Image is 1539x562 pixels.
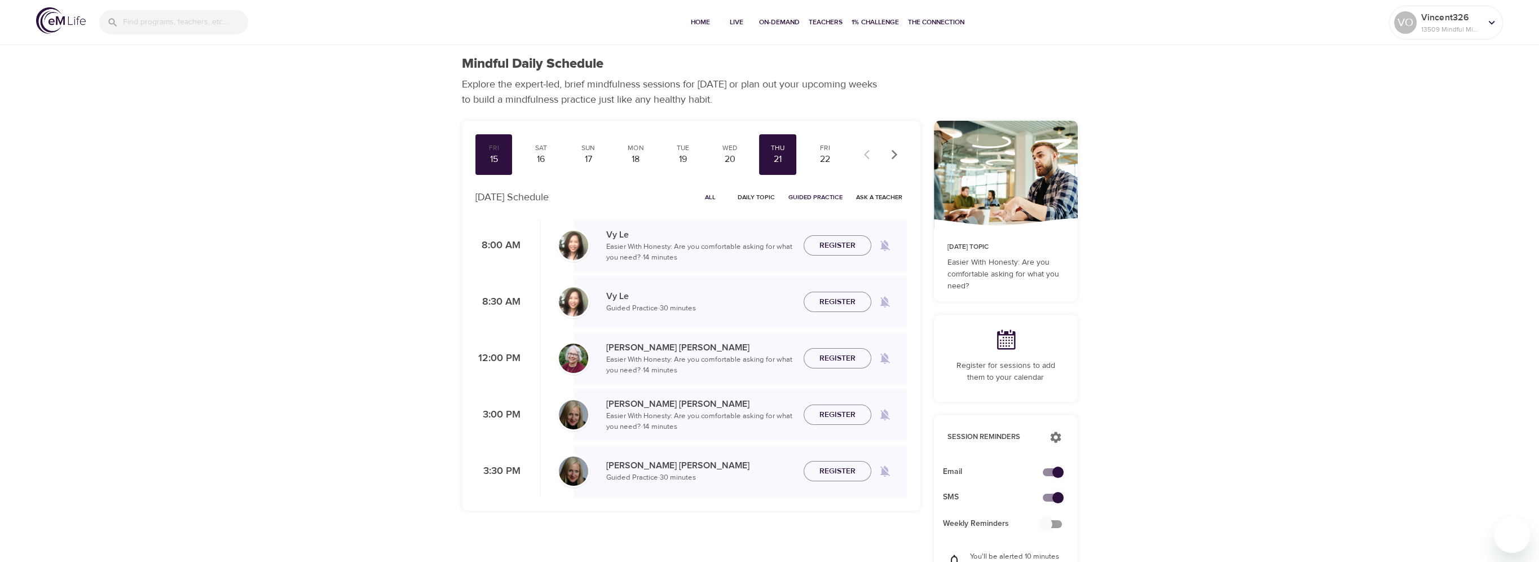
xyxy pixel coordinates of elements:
[475,238,521,253] p: 8:00 AM
[804,235,871,256] button: Register
[819,352,856,366] span: Register
[947,242,1064,252] p: [DATE] Topic
[759,16,800,28] span: On-Demand
[606,411,795,433] p: Easier With Honesty: Are you comfortable asking for what you need? · 14 minutes
[764,143,792,153] div: Thu
[36,7,86,34] img: logo
[819,239,856,253] span: Register
[716,143,744,153] div: Wed
[574,153,602,166] div: 17
[871,345,898,372] span: Remind me when a class goes live every Thursday at 12:00 PM
[606,228,795,242] p: Vy Le
[687,16,714,28] span: Home
[480,143,508,153] div: Fri
[1494,517,1530,553] iframe: Button to launch messaging window
[621,143,650,153] div: Mon
[733,188,779,206] button: Daily Topic
[852,188,907,206] button: Ask a Teacher
[1394,11,1417,34] div: VO
[723,16,750,28] span: Live
[738,192,775,203] span: Daily Topic
[669,143,697,153] div: Tue
[943,518,1051,530] span: Weekly Reminders
[559,456,588,486] img: Diane_Renz-min.jpg
[947,432,1038,443] p: Session Reminders
[908,16,964,28] span: The Connection
[669,153,697,166] div: 19
[475,295,521,310] p: 8:30 AM
[480,153,508,166] div: 15
[1421,24,1481,34] p: 13509 Mindful Minutes
[475,351,521,366] p: 12:00 PM
[606,459,795,472] p: [PERSON_NAME] [PERSON_NAME]
[1421,11,1481,24] p: Vincent326
[947,360,1064,384] p: Register for sessions to add them to your calendar
[606,242,795,264] p: Easier With Honesty: Are you comfortable asking for what you need? · 14 minutes
[527,153,555,166] div: 16
[621,153,650,166] div: 18
[606,289,795,303] p: Vy Le
[943,491,1051,503] span: SMS
[574,143,602,153] div: Sun
[697,192,724,203] span: All
[784,188,847,206] button: Guided Practice
[606,472,795,484] p: Guided Practice · 30 minutes
[809,16,843,28] span: Teachers
[943,466,1051,478] span: Email
[527,143,555,153] div: Sat
[475,407,521,423] p: 3:00 PM
[852,16,899,28] span: 1% Challenge
[462,56,603,72] h1: Mindful Daily Schedule
[462,77,885,107] p: Explore the expert-led, brief mindfulness sessions for [DATE] or plan out your upcoming weeks to ...
[559,231,588,260] img: vy-profile-good-3.jpg
[788,192,843,203] span: Guided Practice
[606,397,795,411] p: [PERSON_NAME] [PERSON_NAME]
[559,400,588,429] img: Diane_Renz-min.jpg
[606,354,795,376] p: Easier With Honesty: Are you comfortable asking for what you need? · 14 minutes
[804,461,871,482] button: Register
[819,464,856,478] span: Register
[871,232,898,259] span: Remind me when a class goes live every Thursday at 8:00 AM
[804,405,871,425] button: Register
[819,295,856,309] span: Register
[947,257,1064,292] p: Easier With Honesty: Are you comfortable asking for what you need?
[606,303,795,314] p: Guided Practice · 30 minutes
[819,408,856,422] span: Register
[693,188,729,206] button: All
[804,348,871,369] button: Register
[559,287,588,317] img: vy-profile-good-3.jpg
[559,344,588,373] img: Bernice_Moore_min.jpg
[475,464,521,479] p: 3:30 PM
[764,153,792,166] div: 21
[811,143,839,153] div: Fri
[475,190,549,205] p: [DATE] Schedule
[871,288,898,315] span: Remind me when a class goes live every Thursday at 8:30 AM
[716,153,744,166] div: 20
[871,458,898,485] span: Remind me when a class goes live every Thursday at 3:30 PM
[804,292,871,313] button: Register
[123,10,248,34] input: Find programs, teachers, etc...
[871,401,898,428] span: Remind me when a class goes live every Thursday at 3:00 PM
[811,153,839,166] div: 22
[606,341,795,354] p: [PERSON_NAME] [PERSON_NAME]
[856,192,902,203] span: Ask a Teacher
